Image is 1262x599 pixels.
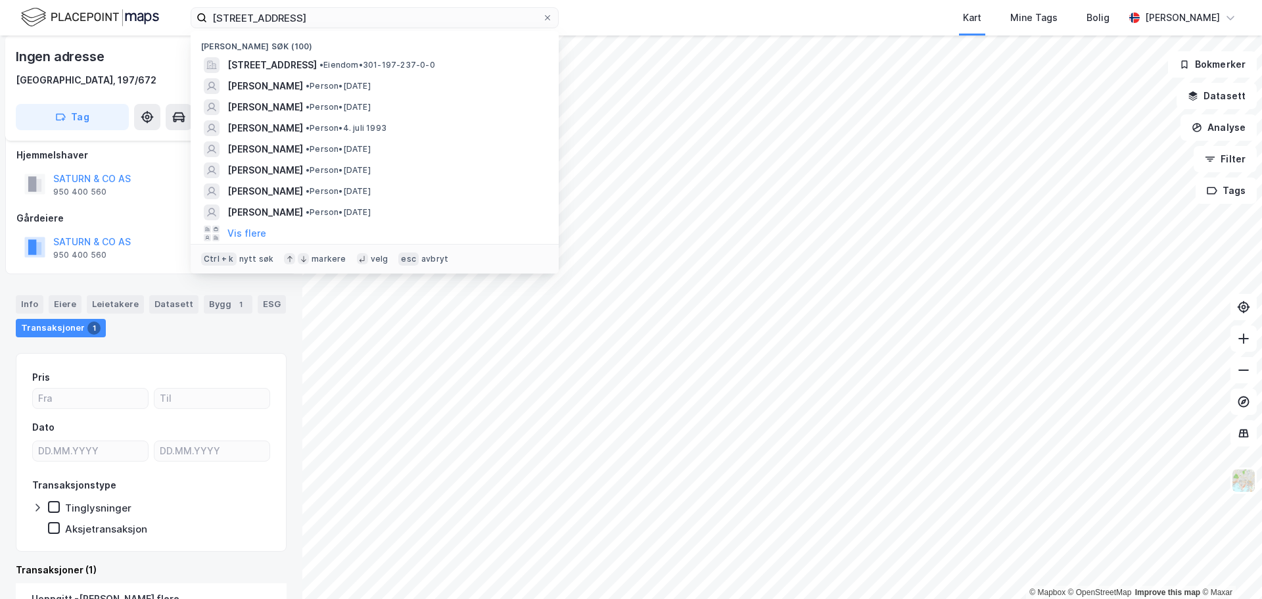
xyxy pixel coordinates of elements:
[1196,178,1257,204] button: Tags
[53,187,106,197] div: 950 400 560
[16,72,156,88] div: [GEOGRAPHIC_DATA], 197/672
[227,99,303,115] span: [PERSON_NAME]
[306,207,371,218] span: Person • [DATE]
[227,183,303,199] span: [PERSON_NAME]
[1145,10,1220,26] div: [PERSON_NAME]
[371,254,388,264] div: velg
[21,6,159,29] img: logo.f888ab2527a4732fd821a326f86c7f29.svg
[32,370,50,385] div: Pris
[227,78,303,94] span: [PERSON_NAME]
[234,298,247,311] div: 1
[65,523,147,535] div: Aksjetransaksjon
[258,295,286,314] div: ESG
[149,295,199,314] div: Datasett
[963,10,981,26] div: Kart
[227,57,317,73] span: [STREET_ADDRESS]
[227,226,266,241] button: Vis flere
[1068,588,1132,597] a: OpenStreetMap
[306,123,386,133] span: Person • 4. juli 1993
[33,389,148,408] input: Fra
[16,319,106,337] div: Transaksjoner
[1196,536,1262,599] iframe: Chat Widget
[1087,10,1110,26] div: Bolig
[319,60,435,70] span: Eiendom • 301-197-237-0-0
[239,254,274,264] div: nytt søk
[227,120,303,136] span: [PERSON_NAME]
[227,162,303,178] span: [PERSON_NAME]
[201,252,237,266] div: Ctrl + k
[306,144,310,154] span: •
[49,295,82,314] div: Eiere
[87,295,144,314] div: Leietakere
[16,210,286,226] div: Gårdeiere
[1180,114,1257,141] button: Analyse
[154,389,269,408] input: Til
[306,102,310,112] span: •
[306,123,310,133] span: •
[1177,83,1257,109] button: Datasett
[421,254,448,264] div: avbryt
[154,441,269,461] input: DD.MM.YYYY
[16,295,43,314] div: Info
[306,186,310,196] span: •
[1168,51,1257,78] button: Bokmerker
[306,186,371,197] span: Person • [DATE]
[398,252,419,266] div: esc
[312,254,346,264] div: markere
[306,165,371,176] span: Person • [DATE]
[306,165,310,175] span: •
[227,204,303,220] span: [PERSON_NAME]
[306,81,310,91] span: •
[1135,588,1200,597] a: Improve this map
[306,144,371,155] span: Person • [DATE]
[32,477,116,493] div: Transaksjonstype
[306,81,371,91] span: Person • [DATE]
[53,250,106,260] div: 950 400 560
[32,419,55,435] div: Dato
[1194,146,1257,172] button: Filter
[1231,468,1256,493] img: Z
[191,31,559,55] div: [PERSON_NAME] søk (100)
[16,46,106,67] div: Ingen adresse
[306,102,371,112] span: Person • [DATE]
[306,207,310,217] span: •
[16,147,286,163] div: Hjemmelshaver
[1010,10,1058,26] div: Mine Tags
[227,141,303,157] span: [PERSON_NAME]
[204,295,252,314] div: Bygg
[16,562,287,578] div: Transaksjoner (1)
[207,8,542,28] input: Søk på adresse, matrikkel, gårdeiere, leietakere eller personer
[16,104,129,130] button: Tag
[33,441,148,461] input: DD.MM.YYYY
[65,502,131,514] div: Tinglysninger
[87,322,101,335] div: 1
[319,60,323,70] span: •
[1029,588,1065,597] a: Mapbox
